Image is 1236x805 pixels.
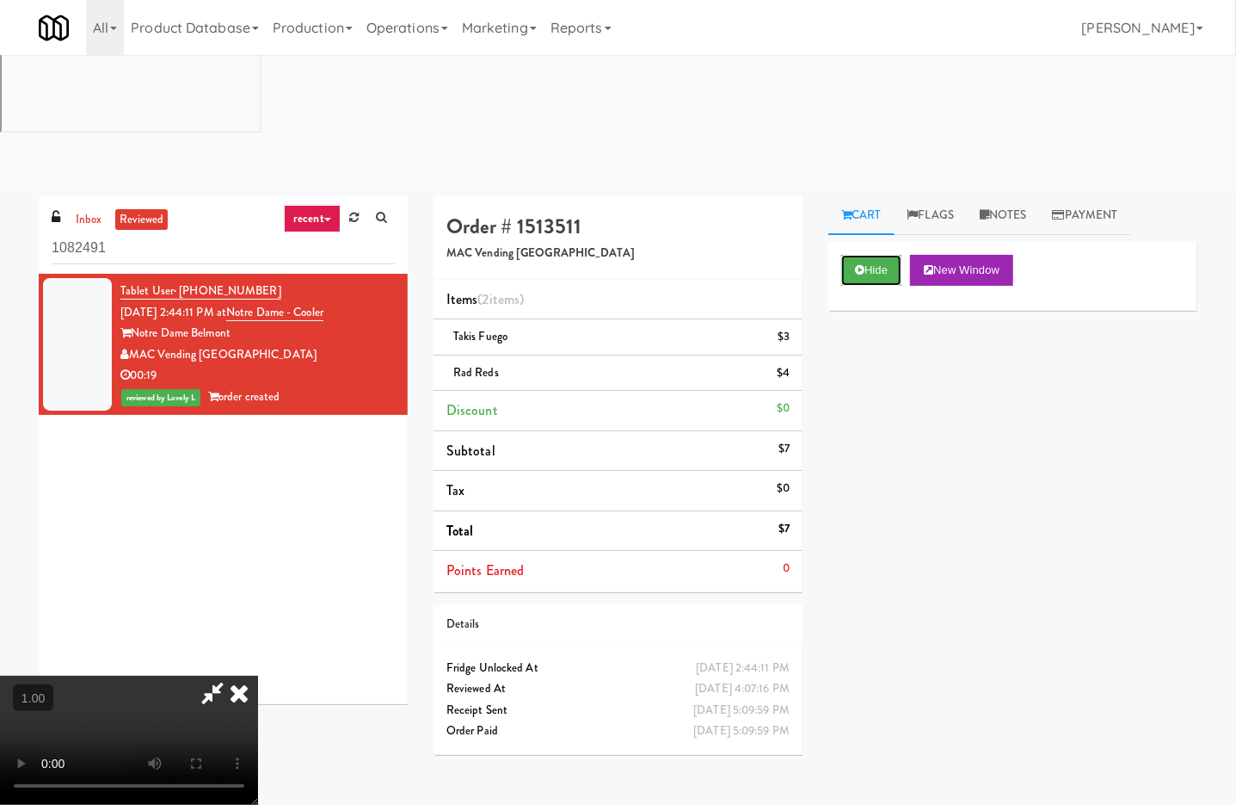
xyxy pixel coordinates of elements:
[446,289,524,309] span: Items
[1040,196,1131,235] a: Payment
[446,215,790,238] h4: Order # 1513511
[693,721,790,742] div: [DATE] 5:09:59 PM
[120,365,395,387] div: 00:19
[71,209,107,231] a: inbox
[693,700,790,721] div: [DATE] 5:09:59 PM
[453,328,507,344] span: Takis Fuego
[828,196,895,235] a: Cart
[446,658,790,679] div: Fridge Unlocked At
[446,721,790,742] div: Order Paid
[910,255,1013,286] button: New Window
[446,480,464,500] span: Tax
[489,289,520,309] ng-pluralize: items
[446,441,495,461] span: Subtotal
[446,400,498,420] span: Discount
[52,232,395,264] input: Search vision orders
[777,398,790,419] div: $0
[967,196,1040,235] a: Notes
[120,323,395,344] div: Notre Dame Belmont
[39,274,408,415] li: Tablet User· [PHONE_NUMBER][DATE] 2:44:11 PM atNotre Dame - CoolerNotre Dame BelmontMAC Vending [...
[841,255,901,286] button: Hide
[446,700,790,721] div: Receipt Sent
[695,678,790,700] div: [DATE] 4:07:16 PM
[446,560,524,580] span: Points Earned
[120,304,226,320] span: [DATE] 2:44:11 PM at
[777,362,790,384] div: $4
[446,521,474,541] span: Total
[446,614,790,635] div: Details
[478,289,525,309] span: (2 )
[174,282,281,299] span: · [PHONE_NUMBER]
[696,658,790,679] div: [DATE] 2:44:11 PM
[778,438,790,460] div: $7
[778,326,790,348] div: $3
[226,304,323,321] a: Notre Dame - Cooler
[778,518,790,540] div: $7
[453,364,499,381] span: Rad Reds
[446,247,790,260] h5: MAC Vending [GEOGRAPHIC_DATA]
[208,388,280,405] span: order created
[284,205,341,232] a: recent
[39,13,69,43] img: Micromart
[783,558,790,579] div: 0
[120,282,281,300] a: Tablet User· [PHONE_NUMBER]
[121,389,200,406] span: reviewed by Lovely L
[115,209,169,231] a: reviewed
[777,478,790,499] div: $0
[446,678,790,700] div: Reviewed At
[120,344,395,366] div: MAC Vending [GEOGRAPHIC_DATA]
[895,196,968,235] a: Flags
